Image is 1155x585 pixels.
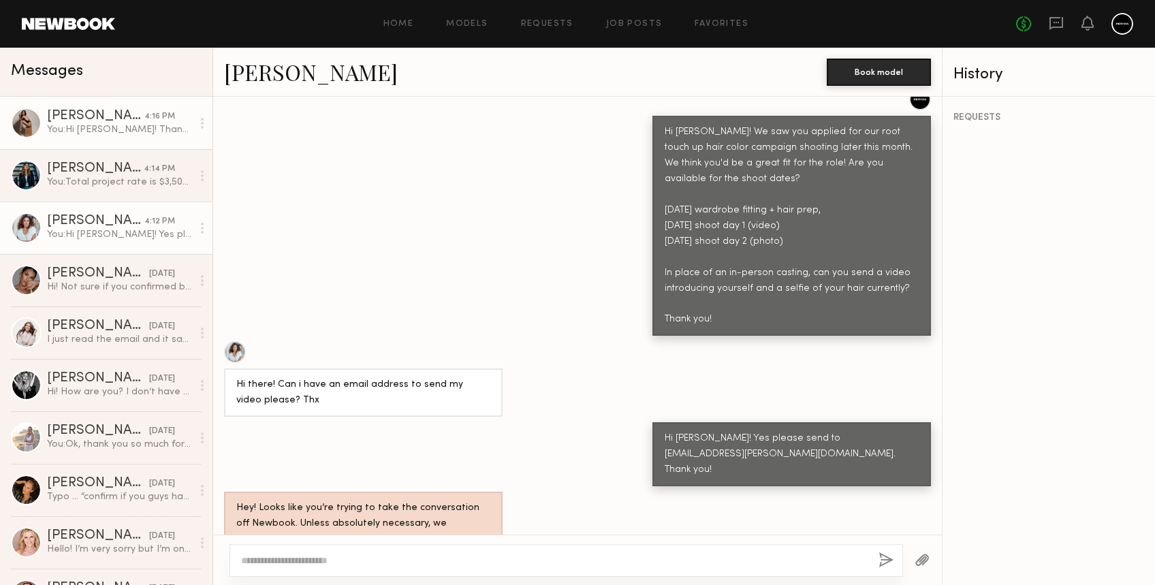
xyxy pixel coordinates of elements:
[236,501,490,563] div: Hey! Looks like you’re trying to take the conversation off Newbook. Unless absolutely necessary, ...
[665,125,919,328] div: Hi [PERSON_NAME]! We saw you applied for our root touch up hair color campaign shooting later thi...
[47,162,144,176] div: [PERSON_NAME]
[47,267,149,281] div: [PERSON_NAME]
[827,59,931,86] button: Book model
[521,20,573,29] a: Requests
[47,319,149,333] div: [PERSON_NAME]
[665,431,919,478] div: Hi [PERSON_NAME]! Yes please send to [EMAIL_ADDRESS][PERSON_NAME][DOMAIN_NAME]. Thank you!
[144,110,175,123] div: 4:16 PM
[695,20,748,29] a: Favorites
[236,377,490,409] div: Hi there! Can i have an email address to send my video please? Thx
[383,20,414,29] a: Home
[47,123,192,136] div: You: Hi [PERSON_NAME]! Thank you for your patience, we are still in the process of casting for th...
[11,63,83,79] span: Messages
[47,372,149,385] div: [PERSON_NAME]
[47,281,192,294] div: Hi! Not sure if you confirmed bookings already, but wanted to let you know I just got back [DATE]...
[149,320,175,333] div: [DATE]
[224,57,398,86] a: [PERSON_NAME]
[149,477,175,490] div: [DATE]
[953,113,1144,123] div: REQUESTS
[47,438,192,451] div: You: Ok, thank you so much for the reply! :)
[47,490,192,503] div: Typo … “confirm if you guys have booked”.
[149,425,175,438] div: [DATE]
[47,228,192,241] div: You: Hi [PERSON_NAME]! Yes please send to [EMAIL_ADDRESS][PERSON_NAME][DOMAIN_NAME]. Thank you!
[47,333,192,346] div: I just read the email and it says the color is more permanent in the two weeks that was said in t...
[47,215,144,228] div: [PERSON_NAME]
[606,20,663,29] a: Job Posts
[144,163,175,176] div: 4:14 PM
[149,373,175,385] div: [DATE]
[953,67,1144,82] div: History
[47,176,192,189] div: You: Total project rate is $3,500 total project rate. Please send video to [EMAIL_ADDRESS][PERSON...
[827,65,931,77] a: Book model
[446,20,488,29] a: Models
[47,385,192,398] div: Hi! How are you? I don’t have any gray hair! I have natural blonde hair with highlights. I’m base...
[47,477,149,490] div: [PERSON_NAME]
[149,530,175,543] div: [DATE]
[47,110,144,123] div: [PERSON_NAME]
[47,424,149,438] div: [PERSON_NAME]
[144,215,175,228] div: 4:12 PM
[47,529,149,543] div: [PERSON_NAME]
[47,543,192,556] div: Hello! I’m very sorry but I’m on an all day shoot in [GEOGRAPHIC_DATA] [DATE]. A one day shoot tu...
[149,268,175,281] div: [DATE]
